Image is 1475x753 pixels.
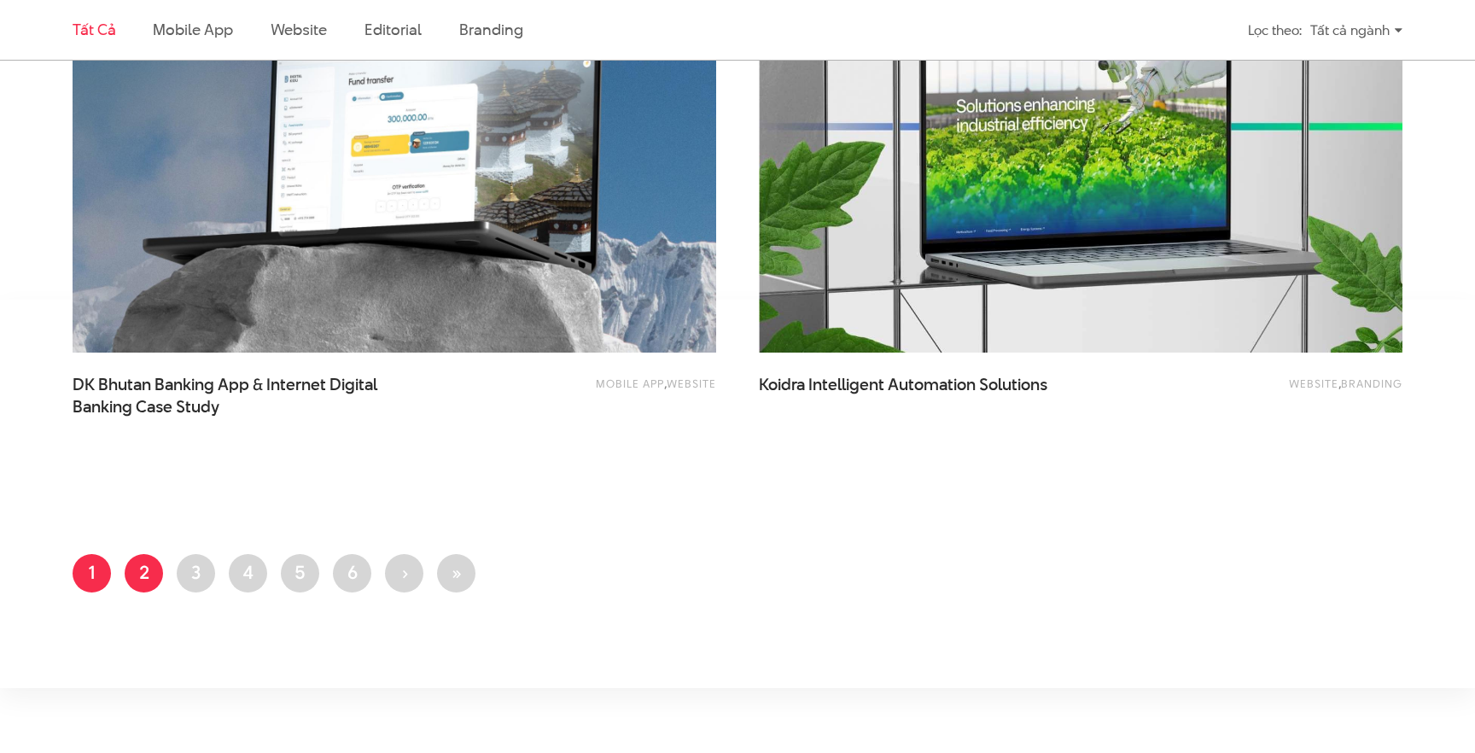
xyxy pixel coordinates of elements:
a: Website [667,376,716,391]
a: 5 [281,554,319,592]
a: Mobile app [596,376,664,391]
span: Solutions [979,373,1047,396]
a: Website [1289,376,1338,391]
span: Koidra [759,373,805,396]
a: Branding [1341,376,1402,391]
a: Tất cả [73,19,115,40]
span: Intelligent [808,373,884,396]
a: Koidra Intelligent Automation Solutions [759,374,1100,417]
div: Tất cả ngành [1310,15,1402,45]
a: Website [271,19,327,40]
div: , [1145,374,1402,408]
span: › [401,559,408,585]
a: Editorial [364,19,422,40]
div: Lọc theo: [1248,15,1302,45]
span: DK Bhutan Banking App & Internet Digital [73,374,414,417]
span: » [451,559,462,585]
div: , [458,374,716,408]
span: Automation [888,373,976,396]
a: Branding [459,19,522,40]
a: 6 [333,554,371,592]
a: Mobile app [153,19,232,40]
a: 3 [177,554,215,592]
a: 2 [125,554,163,592]
a: DK Bhutan Banking App & Internet DigitalBanking Case Study [73,374,414,417]
span: Banking Case Study [73,396,219,418]
a: 4 [229,554,267,592]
